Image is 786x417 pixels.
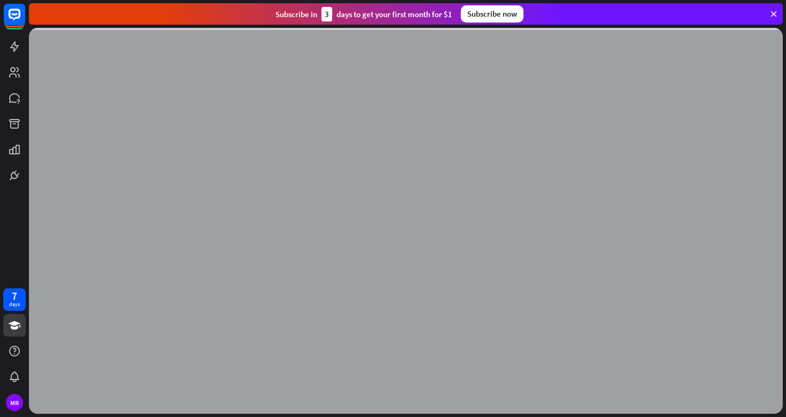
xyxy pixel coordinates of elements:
[6,394,23,411] div: MR
[9,301,20,308] div: days
[3,288,26,311] a: 7 days
[12,291,17,301] div: 7
[321,7,332,21] div: 3
[275,7,452,21] div: Subscribe in days to get your first month for $1
[461,5,523,23] div: Subscribe now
